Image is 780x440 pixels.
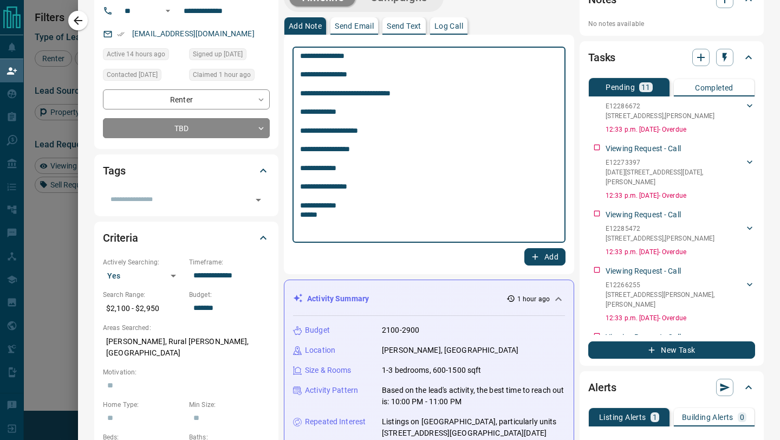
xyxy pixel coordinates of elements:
[588,379,616,396] h2: Alerts
[599,413,646,421] p: Listing Alerts
[289,22,322,30] p: Add Note
[382,325,419,336] p: 2100-2900
[524,248,565,266] button: Add
[103,69,184,84] div: Fri Jul 18 2025
[606,99,755,123] div: E12286672[STREET_ADDRESS],[PERSON_NAME]
[117,30,125,38] svg: Email Verified
[606,290,744,309] p: [STREET_ADDRESS][PERSON_NAME] , [PERSON_NAME]
[606,156,755,189] div: E12273397[DATE][STREET_ADDRESS][DATE],[PERSON_NAME]
[606,234,714,243] p: [STREET_ADDRESS] , [PERSON_NAME]
[189,69,270,84] div: Wed Aug 13 2025
[103,89,270,109] div: Renter
[107,69,158,80] span: Contacted [DATE]
[103,48,184,63] div: Tue Aug 12 2025
[606,158,744,167] p: E12273397
[588,44,755,70] div: Tasks
[189,257,270,267] p: Timeframe:
[606,101,714,111] p: E12286672
[132,29,255,38] a: [EMAIL_ADDRESS][DOMAIN_NAME]
[606,313,755,323] p: 12:33 p.m. [DATE] - Overdue
[653,413,657,421] p: 1
[606,222,755,245] div: E12285472[STREET_ADDRESS],[PERSON_NAME]
[387,22,421,30] p: Send Text
[103,333,270,362] p: [PERSON_NAME], Rural [PERSON_NAME], [GEOGRAPHIC_DATA]
[161,4,174,17] button: Open
[588,374,755,400] div: Alerts
[382,385,565,407] p: Based on the lead's activity, the best time to reach out is: 10:00 PM - 11:00 PM
[103,118,270,138] div: TBD
[251,192,266,208] button: Open
[606,209,681,221] p: Viewing Request - Call
[606,83,635,91] p: Pending
[107,49,165,60] span: Active 14 hours ago
[103,323,270,333] p: Areas Searched:
[103,290,184,300] p: Search Range:
[103,367,270,377] p: Motivation:
[189,290,270,300] p: Budget:
[588,19,755,29] p: No notes available
[606,143,681,154] p: Viewing Request - Call
[305,345,335,356] p: Location
[606,280,744,290] p: E12266255
[193,49,243,60] span: Signed up [DATE]
[193,69,251,80] span: Claimed 1 hour ago
[305,365,352,376] p: Size & Rooms
[189,48,270,63] div: Wed May 28 2025
[335,22,374,30] p: Send Email
[103,158,270,184] div: Tags
[606,111,714,121] p: [STREET_ADDRESS] , [PERSON_NAME]
[588,49,615,66] h2: Tasks
[305,385,358,396] p: Activity Pattern
[103,225,270,251] div: Criteria
[434,22,463,30] p: Log Call
[382,345,518,356] p: [PERSON_NAME], [GEOGRAPHIC_DATA]
[606,332,681,343] p: Viewing Request - Call
[740,413,744,421] p: 0
[606,278,755,312] div: E12266255[STREET_ADDRESS][PERSON_NAME],[PERSON_NAME]
[606,266,681,277] p: Viewing Request - Call
[695,84,733,92] p: Completed
[588,341,755,359] button: New Task
[103,300,184,318] p: $2,100 - $2,950
[517,294,550,304] p: 1 hour ago
[307,293,369,305] p: Activity Summary
[189,400,270,410] p: Min Size:
[103,229,138,247] h2: Criteria
[606,224,714,234] p: E12285472
[606,191,755,200] p: 12:33 p.m. [DATE] - Overdue
[305,325,330,336] p: Budget
[641,83,651,91] p: 11
[606,125,755,134] p: 12:33 p.m. [DATE] - Overdue
[305,416,366,428] p: Repeated Interest
[382,365,482,376] p: 1-3 bedrooms, 600-1500 sqft
[103,257,184,267] p: Actively Searching:
[682,413,733,421] p: Building Alerts
[606,247,755,257] p: 12:33 p.m. [DATE] - Overdue
[103,267,184,284] div: Yes
[293,289,565,309] div: Activity Summary1 hour ago
[606,167,744,187] p: [DATE][STREET_ADDRESS][DATE] , [PERSON_NAME]
[103,162,125,179] h2: Tags
[103,400,184,410] p: Home Type:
